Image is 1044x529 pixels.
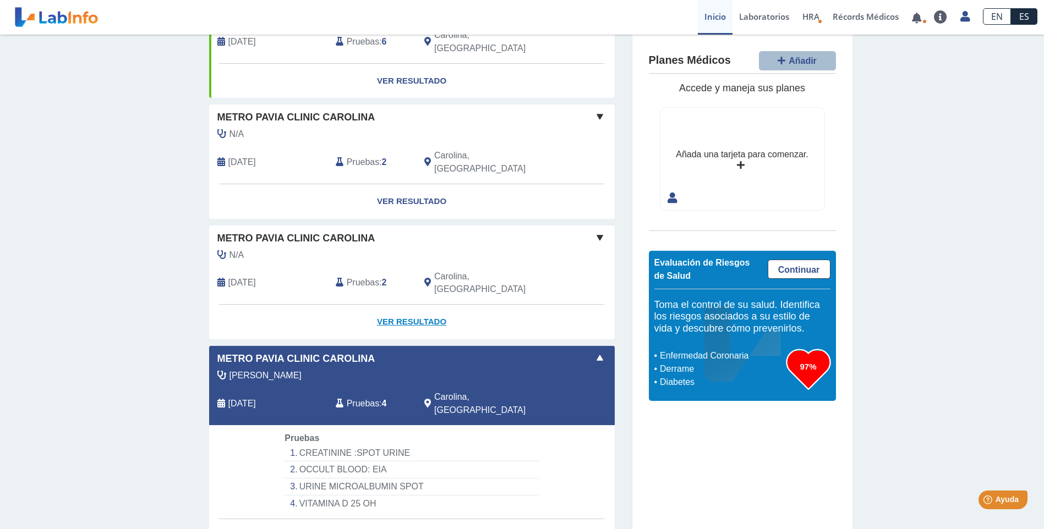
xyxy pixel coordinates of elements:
[657,376,786,389] li: Diabetes
[654,258,750,280] span: Evaluación de Riesgos de Salud
[802,11,819,22] span: HRA
[285,445,538,462] li: CREATININE :SPOT URINE
[228,276,256,289] span: 2025-08-04
[285,478,538,495] li: URINE MICROALBUMIN SPOT
[654,299,830,335] h5: Toma el control de su salud. Identifica los riesgos asociados a su estilo de vida y descubre cómo...
[347,397,379,410] span: Pruebas
[778,265,820,274] span: Continuar
[285,433,319,443] span: Pruebas
[382,37,387,46] b: 6
[657,349,786,362] li: Enfermedad Coronaria
[327,29,416,55] div: :
[382,399,387,408] b: 4
[327,390,416,417] div: :
[229,249,244,262] span: N/A
[434,29,556,55] span: Carolina, PR
[347,35,379,48] span: Pruebas
[228,35,256,48] span: 2024-01-20
[1011,8,1037,25] a: ES
[327,270,416,296] div: :
[946,486,1032,517] iframe: Help widget launcher
[434,270,556,296] span: Carolina, PR
[382,157,387,167] b: 2
[285,495,538,512] li: VITAMINA D 25 OH
[768,260,830,279] a: Continuar
[217,110,375,125] span: Metro Pavia Clinic Carolina
[229,369,302,382] span: Reimon Fernandez, Luis
[285,461,538,478] li: OCCULT BLOOD: EIA
[347,156,379,169] span: Pruebas
[657,362,786,376] li: Derrame
[786,360,830,373] h3: 97%
[347,276,379,289] span: Pruebas
[209,64,615,98] a: Ver Resultado
[229,128,244,141] span: N/A
[434,149,556,175] span: Carolina, PR
[983,8,1011,25] a: EN
[327,149,416,175] div: :
[217,351,375,366] span: Metro Pavia Clinic Carolina
[759,51,836,70] button: Añadir
[679,82,805,93] span: Accede y maneja sus planes
[649,54,731,67] h4: Planes Médicos
[228,397,256,410] span: 2025-08-02
[434,390,556,417] span: Carolina, PR
[228,156,256,169] span: 2025-09-02
[217,231,375,246] span: Metro Pavia Clinic Carolina
[789,56,817,65] span: Añadir
[676,148,808,161] div: Añada una tarjeta para comenzar.
[209,184,615,219] a: Ver Resultado
[209,305,615,339] a: Ver Resultado
[382,278,387,287] b: 2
